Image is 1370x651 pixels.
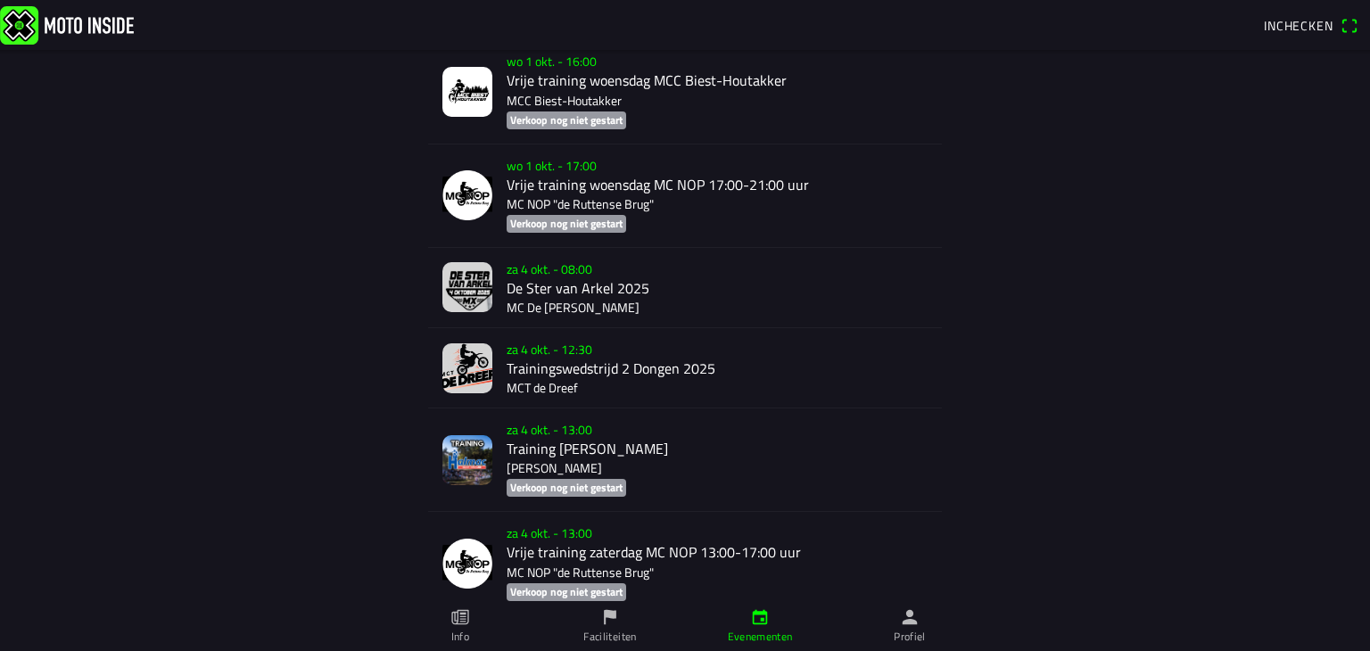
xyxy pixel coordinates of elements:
[451,629,469,645] ion-label: Info
[442,262,492,312] img: aNqJFtNPDDIhqTTgvJQh8kFSIxhjGKT7OKVW7QcB.png
[428,328,942,408] a: za 4 okt. - 12:30Trainingswedstrijd 2 Dongen 2025MCT de Dreef
[600,607,620,627] ion-icon: flag
[442,435,492,485] img: N3lxsS6Zhak3ei5Q5MtyPEvjHqMuKUUTBqHB2i4g.png
[428,40,942,144] a: wo 1 okt. - 16:00Vrije training woensdag MCC Biest-HoutakkerMCC Biest-HoutakkerVerkoop nog niet g...
[428,248,942,328] a: za 4 okt. - 08:00De Ster van Arkel 2025MC De [PERSON_NAME]
[1264,16,1333,35] span: Inchecken
[450,607,470,627] ion-icon: paper
[442,343,492,393] img: H8falG3KYPuM8sHSKjkJF3lB7qfNeMO4ufRuBAl3.jpg
[428,408,942,512] a: za 4 okt. - 13:00Training [PERSON_NAME][PERSON_NAME]Verkoop nog niet gestart
[428,512,942,615] a: za 4 okt. - 13:00Vrije training zaterdag MC NOP 13:00-17:00 uurMC NOP "de Ruttense Brug"Verkoop n...
[442,170,492,220] img: NjdwpvkGicnr6oC83998ZTDUeXJJ29cK9cmzxz8K.png
[583,629,636,645] ion-label: Faciliteiten
[728,629,793,645] ion-label: Evenementen
[428,144,942,248] a: wo 1 okt. - 17:00Vrije training woensdag MC NOP 17:00-21:00 uurMC NOP "de Ruttense Brug"Verkoop n...
[900,607,920,627] ion-icon: person
[894,629,926,645] ion-label: Profiel
[442,539,492,589] img: NjdwpvkGicnr6oC83998ZTDUeXJJ29cK9cmzxz8K.png
[750,607,770,627] ion-icon: calendar
[442,67,492,117] img: 9Ua8ggaK8MaOY0ouoy0cMJqyqfdOBnbpUbWj8sfV.jpg
[1255,10,1366,40] a: Incheckenqr scanner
